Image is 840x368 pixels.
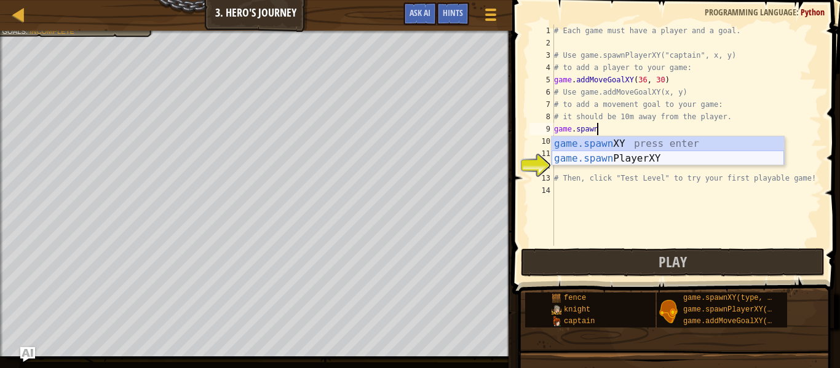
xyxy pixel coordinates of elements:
div: 11 [529,147,554,160]
div: 9 [529,123,554,135]
span: Ask AI [410,7,430,18]
span: game.spawnPlayerXY(type, x, y) [683,305,816,314]
img: portrait.png [552,293,561,303]
button: Ask AI [20,347,35,362]
div: 10 [529,135,554,147]
div: 12 [529,160,554,172]
button: Show game menu [475,2,506,31]
span: captain [564,317,595,326]
span: Python [801,6,825,18]
img: portrait.png [657,300,680,323]
div: 3 [529,49,554,61]
button: Ask AI [403,2,437,25]
img: portrait.png [552,316,561,326]
img: portrait.png [552,305,561,315]
span: Hints [443,7,463,18]
div: 4 [529,61,554,74]
span: knight [564,305,590,314]
span: fence [564,294,586,302]
span: : [796,6,801,18]
div: 2 [529,37,554,49]
div: 1 [529,25,554,37]
div: 6 [529,86,554,98]
div: 7 [529,98,554,111]
div: 8 [529,111,554,123]
span: game.addMoveGoalXY(x, y) [683,317,790,326]
button: Play [521,248,825,276]
span: Programming language [705,6,796,18]
span: Play [659,252,687,272]
div: 14 [529,184,554,197]
div: 13 [529,172,554,184]
span: game.spawnXY(type, x, y) [683,294,790,302]
div: 5 [529,74,554,86]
